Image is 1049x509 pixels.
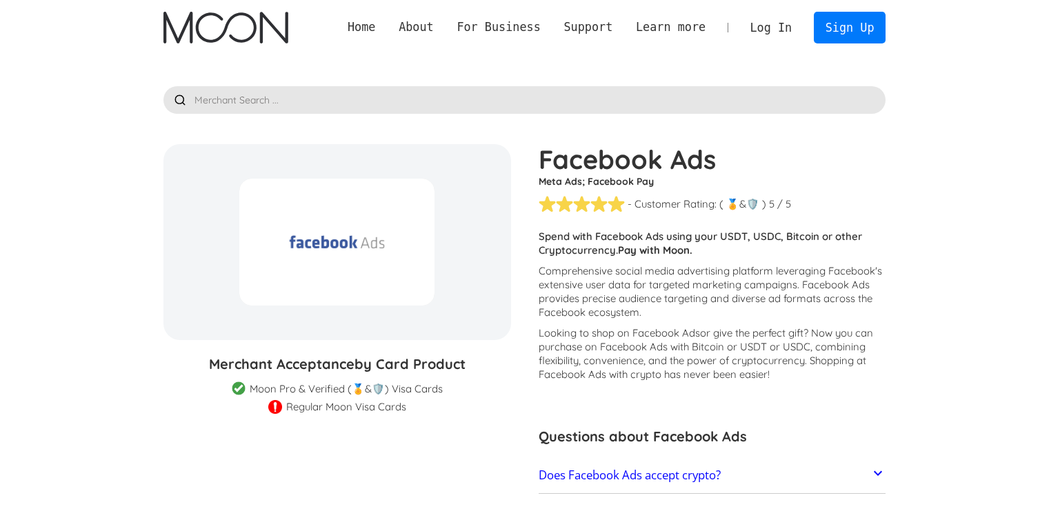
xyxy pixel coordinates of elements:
h1: Facebook Ads [539,144,886,174]
div: Moon Pro & Verified (🏅&🛡️) Visa Cards [250,382,443,396]
h3: Merchant Acceptance [163,354,511,375]
div: For Business [457,19,540,36]
div: 5 [769,197,775,211]
a: Does Facebook Ads accept crypto? [539,461,886,490]
h5: Meta Ads; Facebook Pay [539,174,886,188]
div: Support [563,19,612,36]
div: 🏅&🛡️ [726,197,759,211]
p: Looking to shop on Facebook Ads ? Now you can purchase on Facebook Ads with Bitcoin or USDT or US... [539,326,886,381]
div: About [399,19,434,36]
div: ( [719,197,723,211]
div: Regular Moon Visa Cards [286,400,406,414]
h2: Does Facebook Ads accept crypto? [539,468,721,482]
div: Learn more [636,19,706,36]
div: For Business [446,19,552,36]
img: Moon Logo [163,12,288,43]
div: About [387,19,445,36]
p: Spend with Facebook Ads using your USDT, USDC, Bitcoin or other Cryptocurrency. [539,230,886,257]
div: ) [762,197,766,211]
a: Log In [739,12,803,43]
div: Support [552,19,624,36]
a: Home [336,19,387,36]
a: home [163,12,288,43]
div: / 5 [777,197,791,211]
div: - Customer Rating: [628,197,717,211]
span: by Card Product [354,355,466,372]
strong: Pay with Moon. [618,243,692,257]
span: or give the perfect gift [700,326,803,339]
a: Sign Up [814,12,886,43]
h3: Questions about Facebook Ads [539,426,886,447]
p: Comprehensive social media advertising platform leveraging Facebook's extensive user data for tar... [539,264,886,319]
div: Learn more [624,19,717,36]
input: Merchant Search ... [163,86,886,114]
